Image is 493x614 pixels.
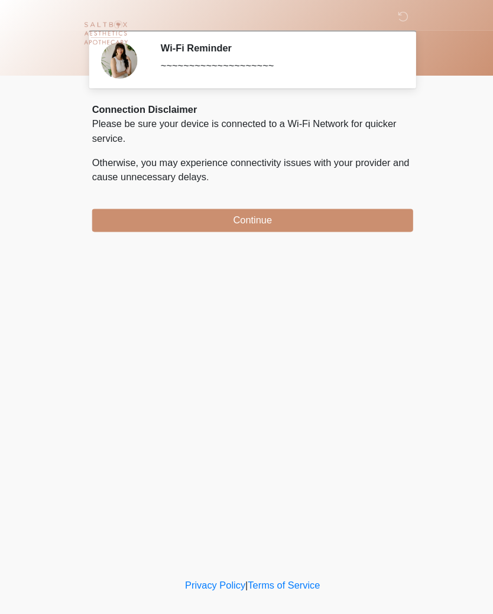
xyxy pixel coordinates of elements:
[242,566,312,576] a: Terms of Service
[90,100,403,114] div: Connection Disclaimer
[90,204,403,226] button: Continue
[239,566,242,576] a: |
[78,9,128,59] img: Saltbox Aesthetics Logo
[181,566,240,576] a: Privacy Policy
[90,114,403,142] p: Please be sure your device is connected to a Wi-Fi Network for quicker service.
[90,152,403,180] p: Otherwise, you may experience connectivity issues with your provider and cause unnecessary delays
[202,168,204,178] span: .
